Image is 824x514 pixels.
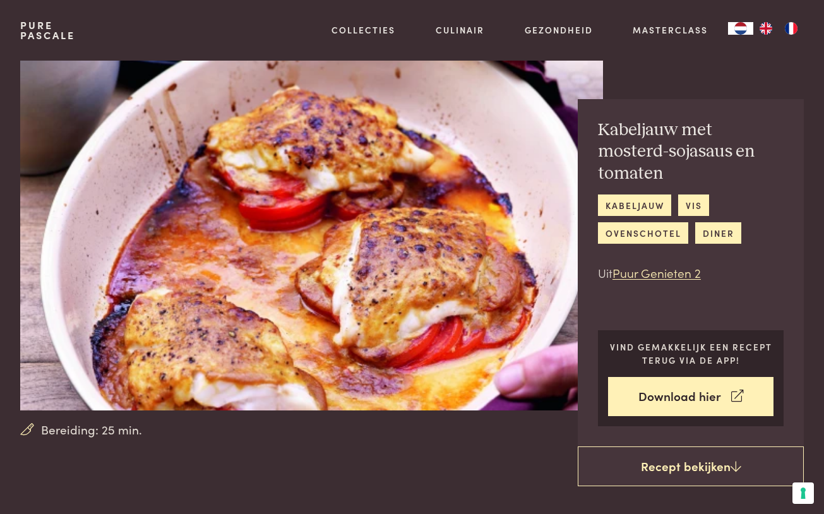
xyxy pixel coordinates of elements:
[598,222,688,243] a: ovenschotel
[695,222,741,243] a: diner
[20,61,603,410] img: Kabeljauw met mosterd-sojasaus en tomaten
[753,22,779,35] a: EN
[598,264,784,282] p: Uit
[598,194,671,215] a: kabeljauw
[633,23,708,37] a: Masterclass
[436,23,484,37] a: Culinair
[608,377,773,417] a: Download hier
[598,119,784,185] h2: Kabeljauw met mosterd-sojasaus en tomaten
[678,194,709,215] a: vis
[792,482,814,504] button: Uw voorkeuren voor toestemming voor trackingtechnologieën
[612,264,701,281] a: Puur Genieten 2
[331,23,395,37] a: Collecties
[728,22,753,35] a: NL
[728,22,804,35] aside: Language selected: Nederlands
[525,23,593,37] a: Gezondheid
[20,20,75,40] a: PurePascale
[608,340,773,366] p: Vind gemakkelijk een recept terug via de app!
[578,446,804,487] a: Recept bekijken
[41,421,142,439] span: Bereiding: 25 min.
[728,22,753,35] div: Language
[753,22,804,35] ul: Language list
[779,22,804,35] a: FR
